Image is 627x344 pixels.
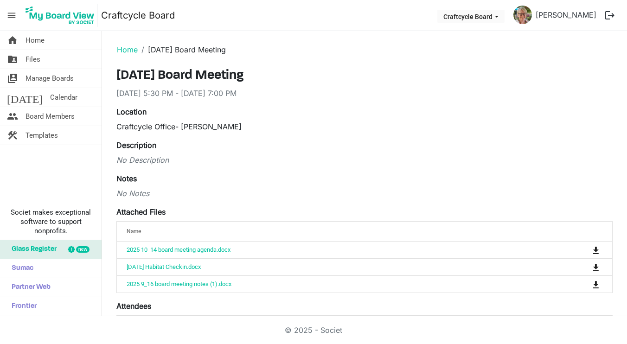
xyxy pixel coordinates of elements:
span: menu [3,6,20,24]
div: Craftcycle Office- [PERSON_NAME] [116,121,613,132]
img: nGe35slpqLLc4-FwcbtAcbx6jmtyXxbMgjyVdzHvIJBhgkeFl1vtu8Bn1VfK4Kw5HDtZ13R5CX8H2-8-v3Hr6Q_thumb.png [513,6,532,24]
span: Sumac [7,259,33,278]
label: Location [116,106,147,117]
a: Home [117,45,138,54]
span: Home [26,31,45,50]
span: [DATE] [7,88,43,107]
span: folder_shared [7,50,18,69]
span: Societ makes exceptional software to support nonprofits. [4,208,97,236]
span: construction [7,126,18,145]
a: [DATE] Habitat Checkin.docx [127,263,201,270]
a: Craftcycle Board [101,6,175,25]
td: is Command column column header [554,242,612,258]
div: No Description [116,154,613,166]
a: © 2025 - Societ [285,325,342,335]
div: new [76,246,90,253]
td: 2025 9_16 board meeting notes (1).docx is template cell column header Name [117,275,554,293]
td: is Command column column header [554,275,612,293]
button: Download [589,261,602,274]
label: Attached Files [116,206,166,217]
img: My Board View Logo [23,4,97,27]
a: My Board View Logo [23,4,101,27]
span: Manage Boards [26,69,74,88]
h3: [DATE] Board Meeting [116,68,613,84]
div: [DATE] 5:30 PM - [DATE] 7:00 PM [116,88,613,99]
span: home [7,31,18,50]
td: is Command column column header [554,258,612,275]
span: Glass Register [7,240,57,259]
a: 2025 9_16 board meeting notes (1).docx [127,280,231,287]
span: Templates [26,126,58,145]
span: Calendar [50,88,77,107]
span: Frontier [7,297,37,316]
span: Partner Web [7,278,51,297]
button: Download [589,278,602,291]
button: Craftcycle Board dropdownbutton [437,10,505,23]
div: No Notes [116,188,613,199]
a: [PERSON_NAME] [532,6,600,24]
td: 2025 10_14 board meeting agenda.docx is template cell column header Name [117,242,554,258]
span: Board Members [26,107,75,126]
span: Files [26,50,40,69]
span: Name [127,228,141,235]
li: [DATE] Board Meeting [138,44,226,55]
a: 2025 10_14 board meeting agenda.docx [127,246,230,253]
td: 9-23-25 Habitat Checkin.docx is template cell column header Name [117,258,554,275]
span: switch_account [7,69,18,88]
label: Attendees [116,300,151,312]
button: logout [600,6,620,25]
label: Notes [116,173,137,184]
span: people [7,107,18,126]
label: Description [116,140,156,151]
button: Download [589,243,602,256]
